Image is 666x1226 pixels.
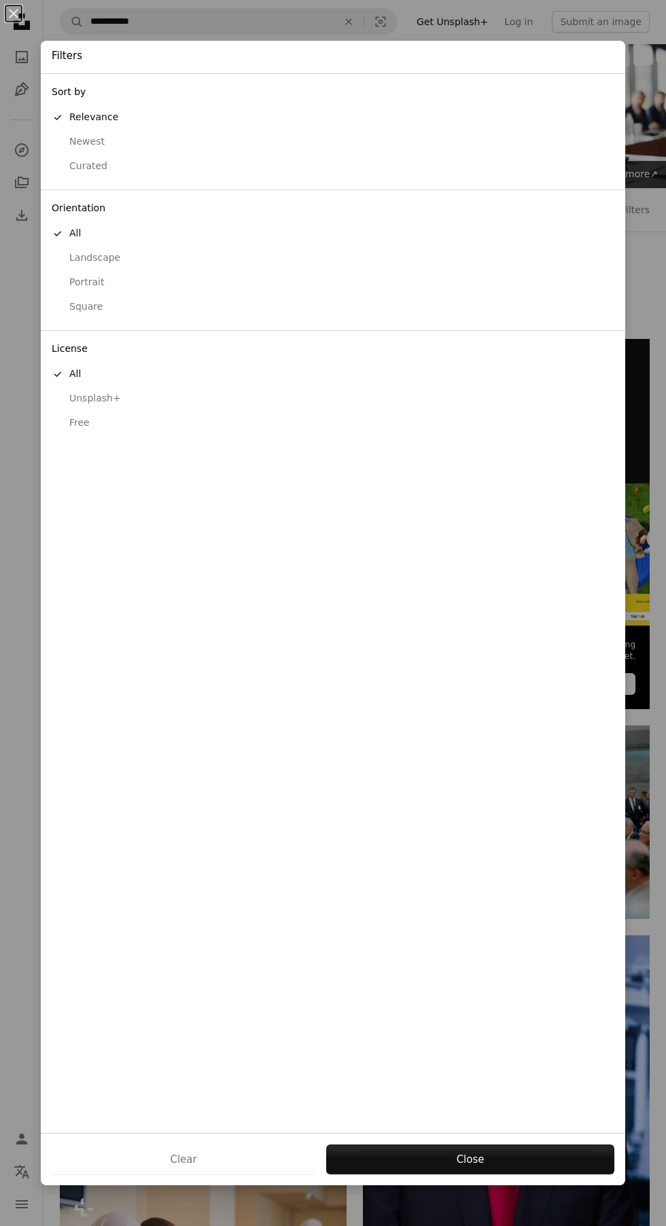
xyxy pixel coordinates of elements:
[41,295,625,319] button: Square
[41,246,625,270] button: Landscape
[52,227,614,240] div: All
[41,221,625,246] button: All
[41,386,625,411] button: Unsplash+
[41,154,625,179] button: Curated
[326,1144,614,1174] button: Close
[52,276,614,289] div: Portrait
[41,79,625,105] div: Sort by
[41,270,625,295] button: Portrait
[41,362,625,386] button: All
[52,49,82,63] h4: Filters
[52,135,614,149] div: Newest
[52,392,614,405] div: Unsplash+
[52,300,614,314] div: Square
[52,1144,315,1174] button: Clear
[41,105,625,130] button: Relevance
[52,160,614,173] div: Curated
[52,251,614,265] div: Landscape
[41,336,625,362] div: License
[41,196,625,221] div: Orientation
[41,130,625,154] button: Newest
[52,111,614,124] div: Relevance
[52,416,614,430] div: Free
[52,367,614,381] div: All
[41,411,625,435] button: Free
